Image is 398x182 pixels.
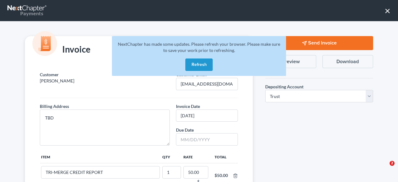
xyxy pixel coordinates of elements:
[7,10,43,17] div: Payments
[162,166,181,179] input: --
[41,166,160,179] input: --
[40,104,69,109] span: Billing Address
[265,36,373,50] button: Send Invoice
[176,127,194,133] label: Due Date
[7,3,47,18] a: Payments
[118,41,280,53] span: NextChapter has made some updates. Please refresh your browser. Please make sure to save your wor...
[385,6,391,16] button: ×
[32,31,57,56] img: icon-money-cc55cd5b71ee43c44ef0efbab91310903cbf28f8221dba23c0d5ca797e203e98.svg
[40,151,161,163] th: Item
[176,133,238,146] input: MM/DD/YYYY
[183,166,208,179] input: 0.00
[176,104,200,109] span: Invoice Date
[37,44,94,56] div: Invoice
[210,151,233,163] th: Total
[176,110,238,122] input: MM/DD/YYYY
[161,151,182,163] th: Qty
[185,58,213,71] button: Refresh
[40,71,59,78] label: Customer
[215,172,228,179] div: $50.00
[265,55,316,68] button: Preview
[265,84,303,89] span: Depositing Account
[40,78,170,84] p: [PERSON_NAME]
[390,161,395,166] span: 2
[377,161,392,176] iframe: Intercom live chat
[322,55,373,68] button: Download
[182,151,210,163] th: Rate
[176,78,238,90] input: Enter email...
